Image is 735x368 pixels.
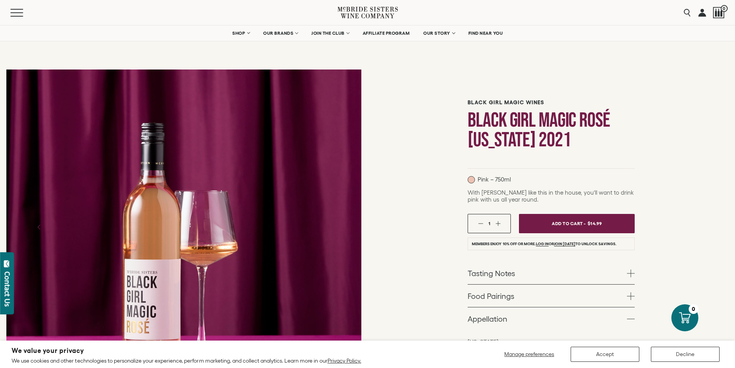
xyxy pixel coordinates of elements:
button: Previous [29,217,49,237]
span: OUR BRANDS [263,31,293,36]
a: AFFILIATE PROGRAM [358,25,415,41]
h6: Black Girl Magic Wines [468,99,635,106]
span: OUR STORY [423,31,450,36]
li: Members enjoy 10% off or more. or to unlock savings. [468,237,635,250]
a: Appellation [468,307,635,330]
span: Add To Cart - [552,218,586,229]
h2: We value your privacy [12,348,361,354]
button: Add To Cart - $14.99 [519,214,635,233]
span: 0 [721,5,728,12]
span: SHOP [232,31,245,36]
button: Manage preferences [500,347,559,362]
span: With [PERSON_NAME] like this in the house, you’ll want to drink pink with us all year round. [468,189,634,203]
a: OUR STORY [418,25,460,41]
a: JOIN THE CLUB [306,25,354,41]
span: $14.99 [588,218,602,229]
button: Next [318,217,338,237]
a: Food Pairings [468,285,635,307]
button: Accept [571,347,639,362]
button: Mobile Menu Trigger [10,9,38,17]
span: 1 [488,221,490,226]
h1: Black Girl Magic Rosé [US_STATE] 2021 [468,110,635,150]
span: JOIN THE CLUB [311,31,345,36]
a: OUR BRANDS [258,25,302,41]
a: Log in [536,242,549,246]
a: Tasting Notes [468,262,635,284]
p: We use cookies and other technologies to personalize your experience, perform marketing, and coll... [12,357,361,364]
a: FIND NEAR YOU [463,25,508,41]
div: Contact Us [3,271,11,307]
span: FIND NEAR YOU [468,31,503,36]
span: AFFILIATE PROGRAM [363,31,410,36]
p: [US_STATE] [468,338,635,346]
a: SHOP [227,25,254,41]
div: 0 [689,304,698,314]
a: join [DATE] [554,242,575,246]
span: Manage preferences [504,351,554,357]
button: Decline [651,347,720,362]
a: Privacy Policy. [328,358,361,364]
p: Pink – 750ml [468,176,511,183]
